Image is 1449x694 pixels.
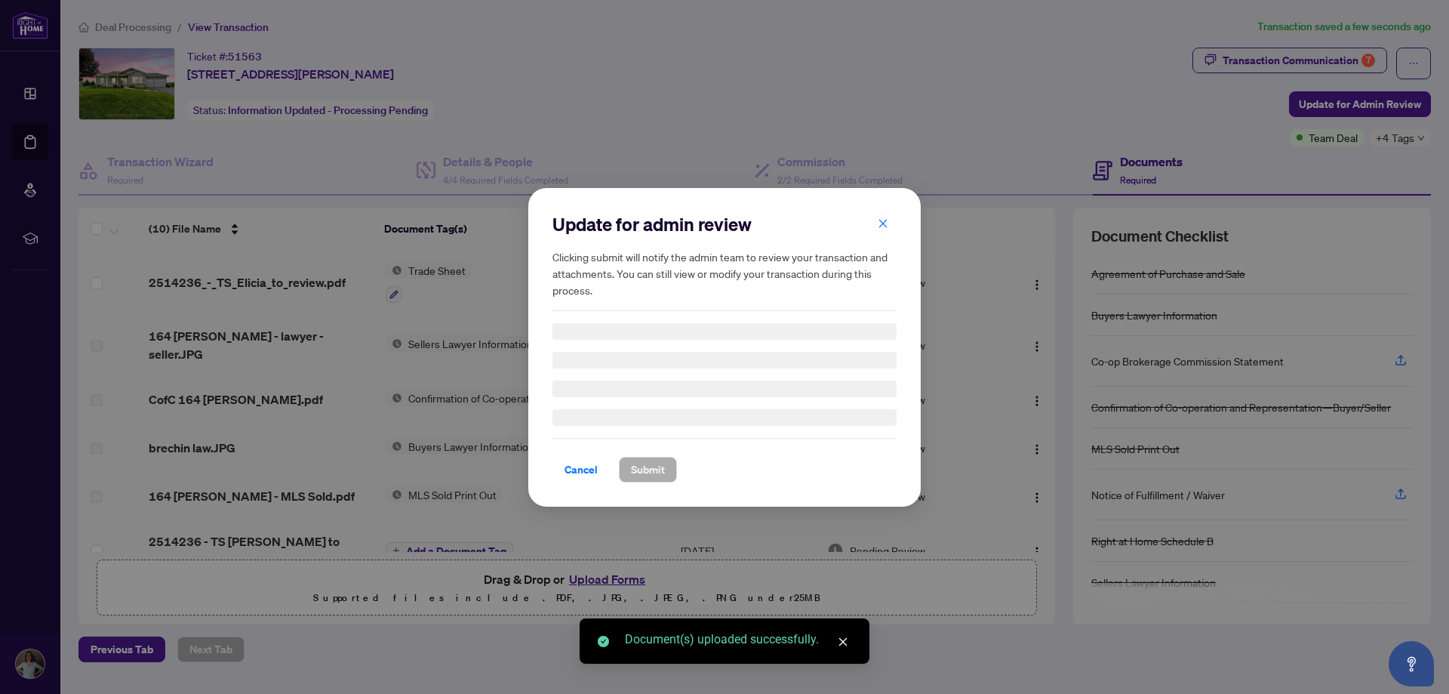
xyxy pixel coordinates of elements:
span: close [838,637,848,647]
h5: Clicking submit will notify the admin team to review your transaction and attachments. You can st... [552,248,897,298]
span: close [878,217,888,228]
a: Close [835,634,851,650]
button: Submit [619,457,677,483]
button: Open asap [1389,641,1434,686]
span: check-circle [598,636,609,647]
h2: Update for admin review [552,212,897,236]
span: Cancel [565,458,598,482]
button: Cancel [552,457,610,483]
div: Document(s) uploaded successfully. [625,631,851,649]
